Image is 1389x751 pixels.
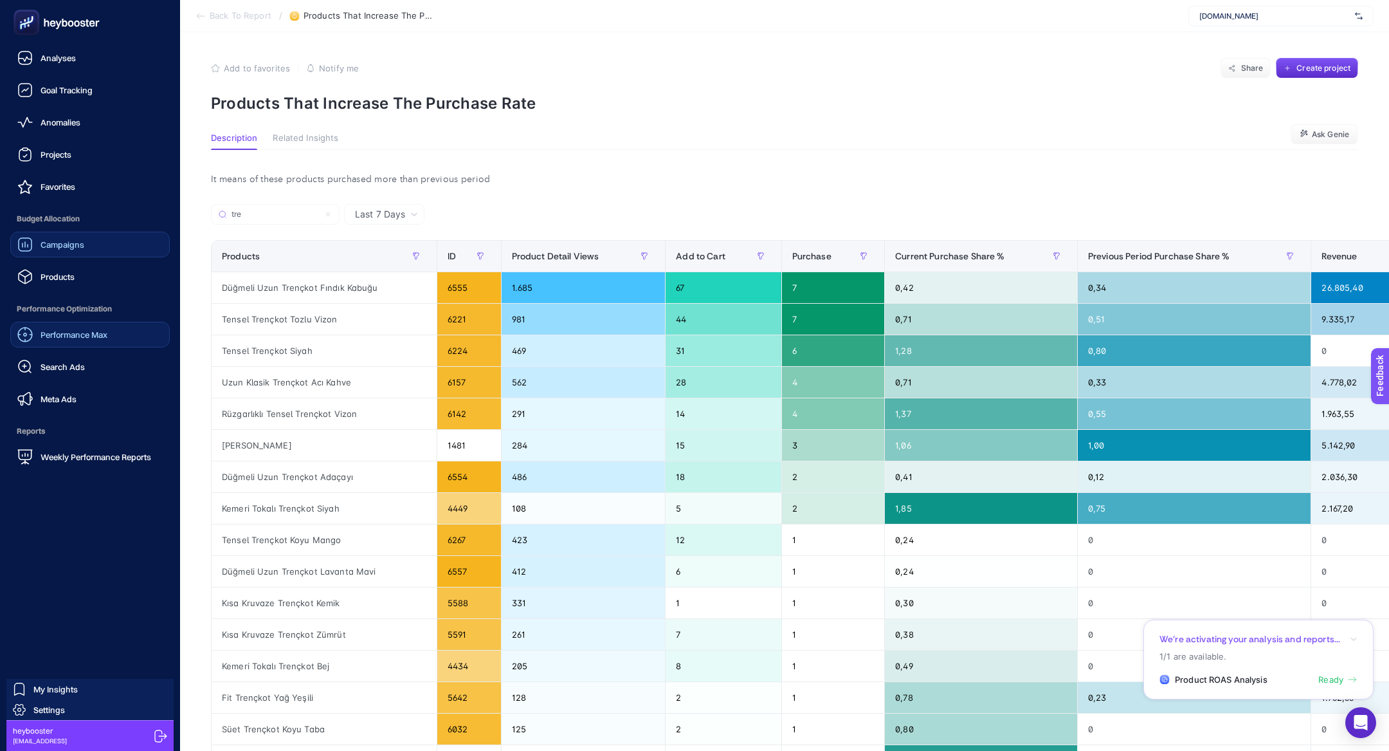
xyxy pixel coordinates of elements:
div: 0,24 [885,556,1077,587]
span: Purchase [792,251,831,261]
div: 2 [666,682,781,713]
div: 0 [1078,588,1311,618]
div: 7 [782,272,885,303]
button: Ask Genie [1291,124,1358,145]
div: 1 [782,714,885,745]
span: Last 7 Days [355,208,405,221]
div: 0 [1078,651,1311,681]
div: 0,51 [1078,304,1311,335]
div: Tensel Trençkot Koyu Mango [212,524,437,555]
div: 0 [1078,619,1311,650]
div: 1,00 [1078,430,1311,461]
span: Reports [10,418,170,444]
div: 0,30 [885,588,1077,618]
a: Meta Ads [10,386,170,412]
div: 261 [502,619,666,650]
button: Share [1221,58,1271,79]
button: Related Insights [273,133,338,150]
div: 3 [782,430,885,461]
a: Analyses [10,45,170,71]
button: Add to favorites [211,63,290,73]
div: 1 [782,651,885,681]
div: 12 [666,524,781,555]
div: Kısa Kruvaze Trençkot Zümrüt [212,619,437,650]
span: Performance Optimization [10,296,170,322]
div: 6224 [437,335,501,366]
span: Ready [1318,674,1343,687]
div: 108 [502,493,666,524]
div: [PERSON_NAME] [212,430,437,461]
div: 469 [502,335,666,366]
span: Ask Genie [1312,129,1349,140]
span: Goal Tracking [41,85,93,95]
div: 125 [502,714,666,745]
span: Favorites [41,181,75,192]
div: 331 [502,588,666,618]
span: Add to Cart [676,251,725,261]
span: Weekly Performance Reports [41,452,151,462]
img: svg%3e [1355,10,1363,23]
a: My Insights [6,679,174,700]
div: 31 [666,335,781,366]
span: Meta Ads [41,394,77,404]
div: Kemeri Tokalı Trençkot Siyah [212,493,437,524]
input: Search [232,210,319,219]
div: Kısa Kruvaze Trençkot Kemik [212,588,437,618]
div: 0 [1078,524,1311,555]
div: Düğmeli Uzun Trençkot Adaçayı [212,461,437,492]
span: heybooster [13,726,67,736]
div: 14 [666,398,781,429]
div: 4449 [437,493,501,524]
div: Kemeri Tokalı Trençkot Bej [212,651,437,681]
div: 412 [502,556,666,587]
p: We’re activating your analysis and reports... [1159,633,1340,645]
a: Search Ads [10,354,170,380]
div: 0,71 [885,367,1077,398]
div: 291 [502,398,666,429]
span: Performance Max [41,329,107,340]
div: 7 [782,304,885,335]
div: 486 [502,461,666,492]
div: 5588 [437,588,501,618]
div: 5591 [437,619,501,650]
span: Search Ads [41,362,85,372]
div: 6554 [437,461,501,492]
div: 0,41 [885,461,1077,492]
span: Budget Allocation [10,206,170,232]
div: 15 [666,430,781,461]
span: Current Purchase Share % [895,251,1004,261]
span: Related Insights [273,133,338,144]
span: Anomalies [41,117,80,127]
span: My Insights [33,684,78,694]
div: 6142 [437,398,501,429]
div: 18 [666,461,781,492]
span: Campaigns [41,239,84,250]
div: 0 [1078,556,1311,587]
div: 1,06 [885,430,1077,461]
div: 1 [782,619,885,650]
div: 562 [502,367,666,398]
div: Düğmeli Uzun Trençkot Lavanta Mavi [212,556,437,587]
div: 0,49 [885,651,1077,681]
a: Settings [6,700,174,720]
div: Rüzgarlıklı Tensel Trençkot Vizon [212,398,437,429]
div: 2 [782,461,885,492]
div: 6 [782,335,885,366]
p: Products That Increase The Purchase Rate [211,94,1358,113]
div: 1,28 [885,335,1077,366]
button: Description [211,133,257,150]
div: 4434 [437,651,501,681]
span: / [279,10,282,21]
a: Goal Tracking [10,77,170,103]
div: 4 [782,367,885,398]
span: Products That Increase The Purchase Rate [304,11,432,21]
div: 1,37 [885,398,1077,429]
span: Products [41,272,75,282]
span: [DOMAIN_NAME] [1199,11,1350,21]
span: ID [448,251,456,261]
div: 128 [502,682,666,713]
span: Back To Report [210,11,271,21]
div: 0 [1078,714,1311,745]
span: Settings [33,705,65,715]
span: Revenue [1321,251,1357,261]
